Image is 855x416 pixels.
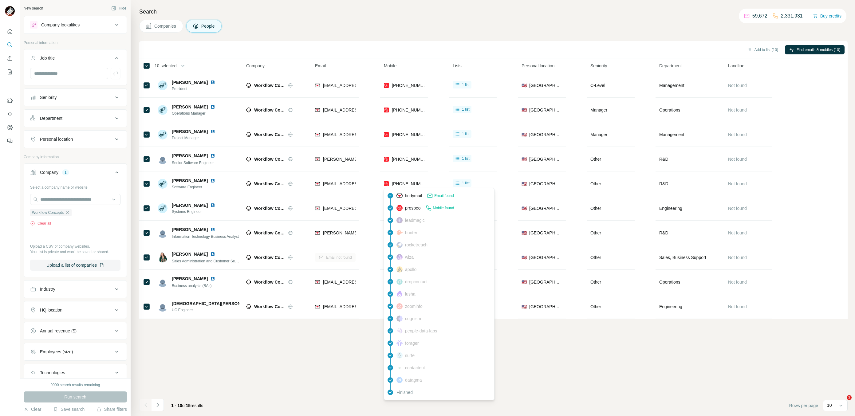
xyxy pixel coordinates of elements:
span: Rows per page [789,402,818,409]
img: LinkedIn logo [210,80,215,85]
span: [GEOGRAPHIC_DATA] [529,254,562,261]
span: Systems Engineer [172,209,218,214]
span: Information Technology Business Analyst [172,234,239,239]
span: [PERSON_NAME] [172,128,208,135]
button: Technologies [24,365,127,380]
img: Logo of Workflow Concepts [246,255,251,260]
img: provider prospeo logo [384,107,389,113]
span: Find emails & mobiles (10) [797,47,840,53]
img: provider contactout logo [396,366,403,369]
img: Logo of Workflow Concepts [246,230,251,235]
span: cognism [405,316,421,322]
button: Search [5,39,15,50]
span: [EMAIL_ADDRESS][DOMAIN_NAME] [323,206,396,211]
img: Logo of Workflow Concepts [246,132,251,137]
button: Upload a list of companies [30,260,120,271]
span: Lists [453,63,462,69]
p: Your list is private and won't be saved or shared. [30,249,120,255]
span: [PHONE_NUMBER] [392,181,431,186]
span: Other [590,157,601,162]
span: Project Manager [172,135,218,141]
span: 🇺🇸 [522,279,527,285]
img: Avatar [158,179,167,189]
img: provider rocketreach logo [396,242,403,248]
div: Seniority [40,94,57,100]
button: Buy credits [813,12,841,20]
button: Department [24,111,127,126]
div: Technologies [40,370,65,376]
img: provider findymail logo [315,107,320,113]
span: R&D [659,181,668,187]
span: [GEOGRAPHIC_DATA] [529,82,562,88]
span: Business analysts (BAs) [172,284,211,288]
span: C-Level [590,83,605,88]
button: Navigate to next page [152,399,164,411]
img: provider findymail logo [315,304,320,310]
span: Department [659,63,682,69]
button: Use Surfe API [5,108,15,120]
span: Workflow Concepts [254,107,285,113]
p: Personal information [24,40,127,45]
span: Landline [728,63,744,69]
span: Company [246,63,265,69]
span: Not found [728,280,747,285]
span: [EMAIL_ADDRESS][DOMAIN_NAME] [323,83,396,88]
p: Company information [24,154,127,160]
img: provider lusha logo [396,291,403,297]
img: LinkedIn logo [210,104,215,109]
span: Operations Manager [172,111,218,116]
span: Workflow Concepts [254,181,285,187]
span: Engineering [659,304,682,310]
button: Company lookalikes [24,18,127,32]
span: apollo [405,266,416,273]
span: Operations [659,107,680,113]
img: LinkedIn logo [210,203,215,208]
img: provider datagma logo [396,377,403,383]
span: Workflow Concepts [254,304,285,310]
img: provider findymail logo [315,205,320,211]
div: New search [24,6,43,11]
span: Not found [728,157,747,162]
span: Companies [154,23,177,29]
span: [GEOGRAPHIC_DATA] [529,156,562,162]
span: [PERSON_NAME] [172,153,208,159]
button: Save search [53,406,85,412]
span: [EMAIL_ADDRESS][DOMAIN_NAME] [323,132,396,137]
span: [EMAIL_ADDRESS][DOMAIN_NAME] [323,304,396,309]
img: provider prospeo logo [384,181,389,187]
button: Feedback [5,135,15,147]
span: 🇺🇸 [522,107,527,113]
button: Employees (size) [24,344,127,359]
span: [GEOGRAPHIC_DATA] [529,279,562,285]
p: 10 [827,402,832,408]
span: Other [590,230,601,235]
span: [GEOGRAPHIC_DATA] [529,205,562,211]
span: 🇺🇸 [522,304,527,310]
button: Job title [24,51,127,68]
button: Use Surfe on LinkedIn [5,95,15,106]
span: [PERSON_NAME] [172,104,208,110]
span: Management [659,82,684,88]
span: 1 list [462,131,470,137]
button: Clear [24,406,41,412]
span: Manager [590,132,607,137]
span: hunter [405,230,417,236]
span: 1 [847,395,852,400]
span: Mobile [384,63,396,69]
span: Email found [434,193,454,198]
span: 1 list [462,107,470,112]
img: provider leadmagic logo [396,217,403,223]
span: Workflow Concepts [254,254,285,261]
span: Mobile found [433,205,454,211]
span: [PERSON_NAME][EMAIL_ADDRESS][DOMAIN_NAME] [323,230,431,235]
img: LinkedIn logo [210,153,215,158]
span: Operations [659,279,680,285]
div: Employees (size) [40,349,73,355]
img: provider findymail logo [396,193,403,199]
span: Not found [728,230,747,235]
div: Company lookalikes [41,22,80,28]
img: LinkedIn logo [210,227,215,232]
span: Not found [728,132,747,137]
span: [DEMOGRAPHIC_DATA][PERSON_NAME] [172,300,257,307]
img: Avatar [158,228,167,238]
